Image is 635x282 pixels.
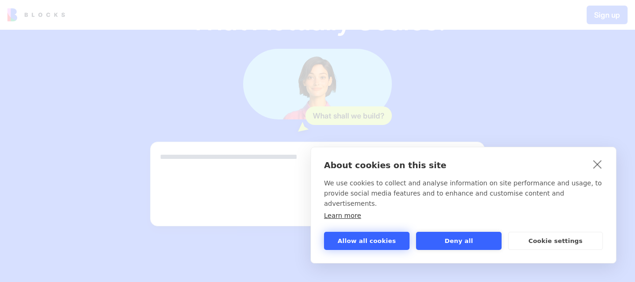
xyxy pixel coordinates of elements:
[508,232,603,250] button: Cookie settings
[324,178,603,209] p: We use cookies to collect and analyse information on site performance and usage, to provide socia...
[416,232,502,250] button: Deny all
[324,160,446,170] strong: About cookies on this site
[590,157,605,171] a: close
[324,212,361,219] a: Learn more
[324,232,410,250] button: Allow all cookies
